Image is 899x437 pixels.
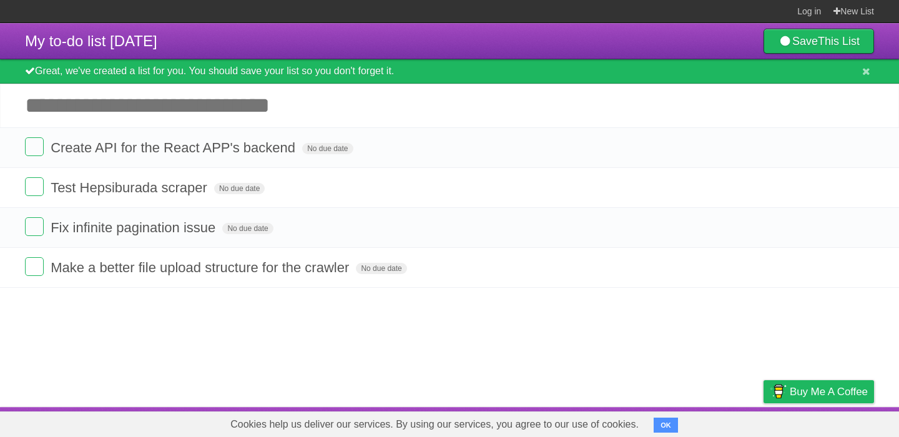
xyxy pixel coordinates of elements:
[25,257,44,276] label: Done
[764,380,874,403] a: Buy me a coffee
[51,180,210,195] span: Test Hepsiburada scraper
[747,410,780,434] a: Privacy
[51,140,298,155] span: Create API for the React APP's backend
[705,410,732,434] a: Terms
[25,32,157,49] span: My to-do list [DATE]
[770,381,787,402] img: Buy me a coffee
[654,418,678,433] button: OK
[214,183,265,194] span: No due date
[818,35,860,47] b: This List
[356,263,406,274] span: No due date
[51,260,352,275] span: Make a better file upload structure for the crawler
[795,410,874,434] a: Suggest a feature
[51,220,219,235] span: Fix infinite pagination issue
[222,223,273,234] span: No due date
[597,410,624,434] a: About
[639,410,689,434] a: Developers
[790,381,868,403] span: Buy me a coffee
[764,29,874,54] a: SaveThis List
[218,412,651,437] span: Cookies help us deliver our services. By using our services, you agree to our use of cookies.
[25,177,44,196] label: Done
[25,217,44,236] label: Done
[25,137,44,156] label: Done
[302,143,353,154] span: No due date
